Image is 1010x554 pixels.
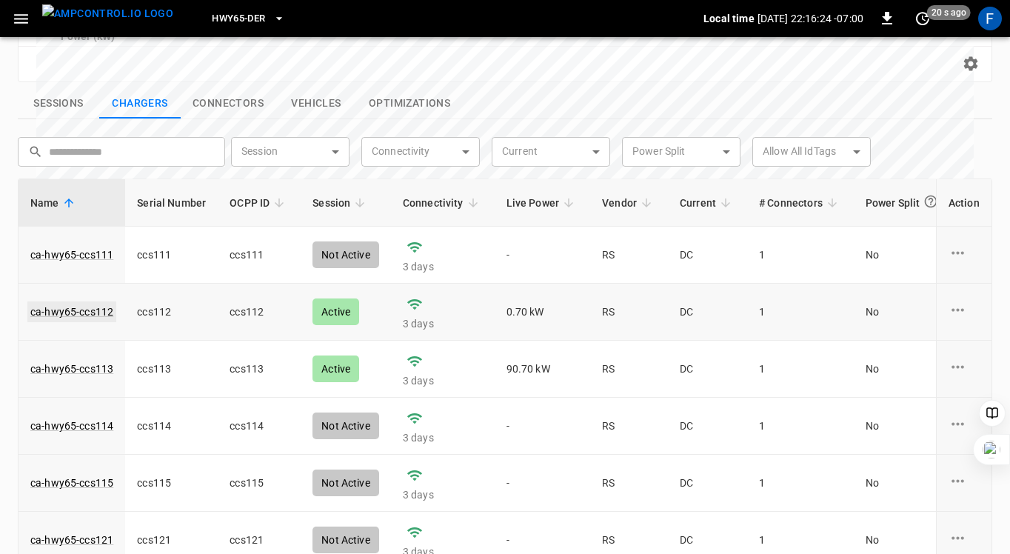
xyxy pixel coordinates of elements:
[949,244,980,266] div: charge point options
[403,430,483,445] p: 3 days
[949,529,980,551] div: charge point options
[978,7,1002,30] div: profile-icon
[30,194,78,212] span: Name
[125,398,218,455] td: ccs114
[18,88,99,119] button: show latest sessions
[403,487,483,502] p: 3 days
[125,455,218,512] td: ccs115
[949,358,980,380] div: charge point options
[927,5,971,20] span: 20 s ago
[275,88,357,119] button: show latest vehicles
[181,88,275,119] button: show latest connectors
[911,7,934,30] button: set refresh interval
[403,194,483,212] span: Connectivity
[30,533,113,547] a: ca-hwy65-ccs121
[590,398,668,455] td: RS
[125,179,218,227] th: Serial Number
[27,301,116,322] a: ca-hwy65-ccs112
[590,455,668,512] td: RS
[680,194,735,212] span: Current
[949,415,980,437] div: charge point options
[703,11,755,26] p: Local time
[757,11,863,26] p: [DATE] 22:16:24 -07:00
[218,455,301,512] td: ccs115
[854,398,972,455] td: No
[312,194,369,212] span: Session
[668,398,747,455] td: DC
[747,455,854,512] td: 1
[949,472,980,494] div: charge point options
[936,179,991,227] th: Action
[206,4,290,33] button: HWY65-DER
[747,398,854,455] td: 1
[602,194,656,212] span: Vendor
[99,88,181,119] button: show latest charge points
[30,361,113,376] a: ca-hwy65-ccs113
[668,455,747,512] td: DC
[30,418,113,433] a: ca-hwy65-ccs114
[30,247,113,262] a: ca-hwy65-ccs111
[30,475,113,490] a: ca-hwy65-ccs115
[759,194,842,212] span: # Connectors
[495,398,591,455] td: -
[212,10,265,27] span: HWY65-DER
[312,470,379,496] div: Not Active
[230,194,289,212] span: OCPP ID
[312,413,379,439] div: Not Active
[854,455,972,512] td: No
[312,527,379,553] div: Not Active
[866,188,960,217] span: Power Split
[218,398,301,455] td: ccs114
[506,194,579,212] span: Live Power
[495,455,591,512] td: -
[357,88,462,119] button: show latest optimizations
[949,301,980,323] div: charge point options
[42,4,173,23] img: ampcontrol.io logo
